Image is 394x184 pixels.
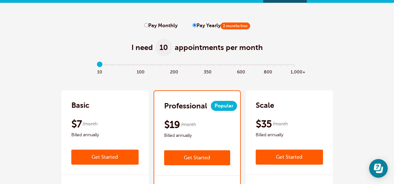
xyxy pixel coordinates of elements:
[137,68,144,75] span: 100
[369,159,388,178] iframe: Resource center
[71,131,139,139] span: Billed annually
[144,23,178,29] label: Pay Monthly
[256,118,272,130] span: $35
[144,23,148,27] input: Pay Monthly
[71,118,82,130] span: $7
[256,131,323,139] span: Billed annually
[97,68,103,75] span: 10
[204,68,211,75] span: 350
[164,118,180,131] span: $19
[71,100,89,110] h2: Basic
[164,150,230,165] a: Get Started
[181,121,196,128] span: /month
[170,68,177,75] span: 200
[256,100,274,110] h2: Scale
[273,120,288,128] span: /month
[221,22,250,29] span: 2 months free
[264,68,271,75] span: 800
[192,23,250,29] label: Pay Yearly
[164,101,207,111] h2: Professional
[155,39,172,56] span: 10
[256,150,323,165] a: Get Started
[291,68,297,75] span: 1,000+
[211,101,237,111] span: Popular
[192,23,197,27] input: Pay Yearly2 months free
[164,132,230,139] span: Billed annually
[71,150,139,165] a: Get Started
[175,42,263,52] span: appointments per month
[83,120,97,128] span: /month
[131,42,153,52] span: I need
[237,68,244,75] span: 600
